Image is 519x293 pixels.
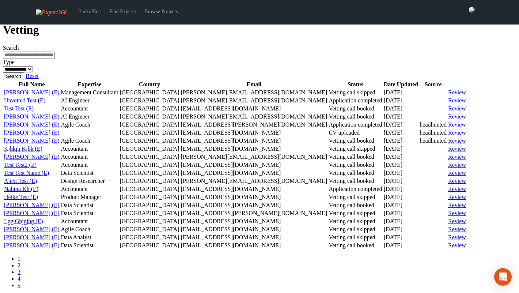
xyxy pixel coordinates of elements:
[4,234,60,240] a: [PERSON_NAME] (E)
[181,169,328,177] td: [EMAIL_ADDRESS][DOMAIN_NAME]
[61,185,119,193] td: Accountant
[328,194,382,201] td: Vetting call skipped
[448,121,466,128] a: Review
[3,59,15,65] label: Type
[61,97,119,104] td: AI Engineer
[119,210,179,217] td: [GEOGRAPHIC_DATA]
[61,161,119,169] td: Accountant
[328,153,382,161] td: Vetting call booked
[383,202,419,209] td: [DATE]
[181,234,328,241] td: [EMAIL_ADDRESS][DOMAIN_NAME]
[383,169,419,177] td: [DATE]
[328,218,382,225] td: Vetting call skipped
[119,242,179,249] td: [GEOGRAPHIC_DATA]
[18,262,20,268] a: 2
[181,105,328,112] td: [EMAIL_ADDRESS][DOMAIN_NAME]
[4,146,42,152] a: Kjhkjh Kjhk (E)
[4,105,34,112] a: Test Test (E)
[4,154,60,160] a: [PERSON_NAME] (E)
[448,154,466,160] a: Review
[448,105,466,112] a: Review
[328,177,382,185] td: Vetting call booked
[119,137,179,144] td: [GEOGRAPHIC_DATA]
[328,202,382,209] td: Vetting call booked
[4,178,37,184] a: Alext Test (E)
[61,113,119,120] td: AI Engineer
[328,105,382,112] td: Vetting call booked
[181,185,328,193] td: [EMAIL_ADDRESS][DOMAIN_NAME]
[383,121,419,128] td: [DATE]
[181,210,328,217] td: [EMAIL_ADDRESS][PERSON_NAME][DOMAIN_NAME]
[61,218,119,225] td: Accountant
[181,89,328,96] td: [PERSON_NAME][EMAIL_ADDRESS][DOMAIN_NAME]
[181,153,328,161] td: [PERSON_NAME][EMAIL_ADDRESS][DOMAIN_NAME]
[383,218,419,225] td: [DATE]
[181,161,328,169] td: [EMAIL_ADDRESS][DOMAIN_NAME]
[61,89,119,96] td: Management Consultant
[448,146,466,152] a: Review
[328,169,382,177] td: Vetting call booked
[3,23,516,37] h1: Vetting
[448,234,466,240] a: Review
[383,242,419,249] td: [DATE]
[328,89,382,96] td: Vetting call skipped
[383,210,419,217] td: [DATE]
[61,202,119,209] td: Data Scientist
[119,145,179,153] td: [GEOGRAPHIC_DATA]
[181,129,328,136] td: [EMAIL_ADDRESS][DOMAIN_NAME]
[119,89,179,96] td: [GEOGRAPHIC_DATA]
[383,105,419,112] td: [DATE]
[18,269,20,275] a: 3
[383,234,419,241] td: [DATE]
[448,226,466,232] a: Review
[448,113,466,120] a: Review
[61,177,119,185] td: Design Researcher
[383,177,419,185] td: [DATE]
[119,218,179,225] td: [GEOGRAPHIC_DATA]
[420,129,447,136] span: headhunted
[181,177,328,185] td: [PERSON_NAME][EMAIL_ADDRESS][DOMAIN_NAME]
[4,121,60,128] a: [PERSON_NAME] (E)
[4,226,60,232] a: [PERSON_NAME] (E)
[18,256,20,262] a: 1
[469,7,475,13] img: 0421c9a1-ac87-4857-a63f-b59ed7722763-normal.jpeg
[119,202,179,209] td: [GEOGRAPHIC_DATA]
[328,121,382,128] td: Application completed
[3,45,19,51] label: Search
[119,169,179,177] td: [GEOGRAPHIC_DATA]
[61,81,119,88] th: Expertise
[4,81,60,88] th: Full Name
[4,97,45,104] a: Unvetted Test (E)
[61,153,119,161] td: Accountant
[119,105,179,112] td: [GEOGRAPHIC_DATA]
[4,202,60,208] a: [PERSON_NAME] (E)
[3,72,24,80] button: Search
[383,185,419,193] td: [DATE]
[383,153,419,161] td: [DATE]
[328,129,382,136] td: CV uploaded
[4,210,60,216] a: [PERSON_NAME] (E)
[420,121,447,128] span: headhunted
[119,97,179,104] td: [GEOGRAPHIC_DATA]
[383,81,419,88] th: Date Updated
[119,234,179,241] td: [GEOGRAPHIC_DATA]
[328,185,382,193] td: Application completed
[328,81,382,88] th: Status
[4,194,38,200] a: Heike Test (E)
[119,185,179,193] td: [GEOGRAPHIC_DATA]
[4,129,60,136] a: [PERSON_NAME] (E)
[383,137,419,144] td: [DATE]
[4,138,60,144] a: [PERSON_NAME] (E)
[448,210,466,216] a: Review
[181,121,328,128] td: [EMAIL_ADDRESS][PERSON_NAME][DOMAIN_NAME]
[181,81,328,88] th: Email
[383,89,419,96] td: [DATE]
[383,129,419,136] td: [DATE]
[26,73,39,79] a: Reset
[448,162,466,168] a: Review
[328,161,382,169] td: Vetting call booked
[448,138,466,144] a: Review
[4,162,37,168] a: Test Test2 (E)
[448,129,466,136] a: Review
[383,194,419,201] td: [DATE]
